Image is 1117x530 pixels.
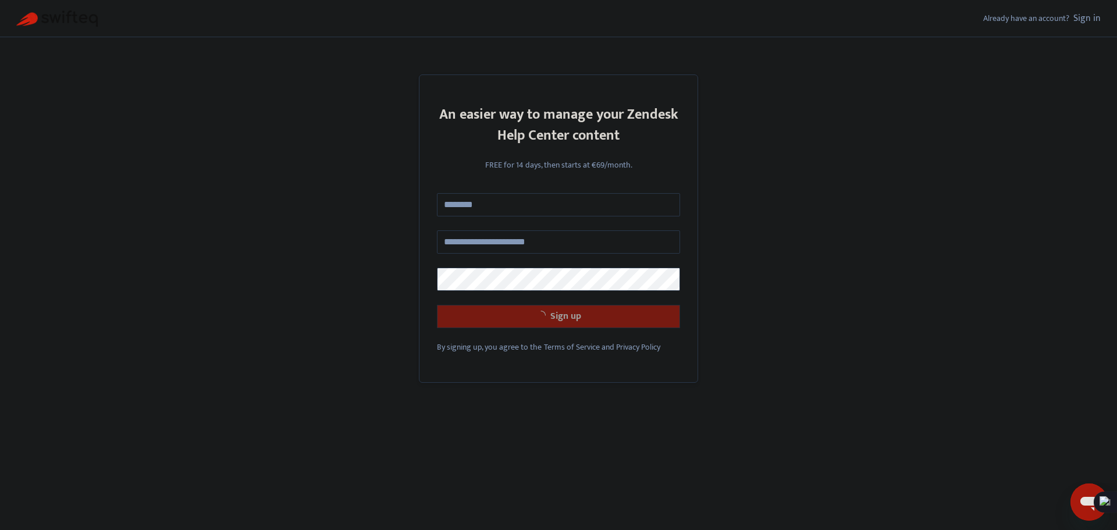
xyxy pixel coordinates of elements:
strong: An easier way to manage your Zendesk Help Center content [439,103,678,147]
button: Sign up [437,305,680,328]
a: Sign in [1073,10,1101,26]
span: loading [536,311,546,320]
div: and [437,341,680,353]
a: Terms of Service [544,340,600,354]
iframe: Button to launch messaging window [1070,483,1108,521]
p: FREE for 14 days, then starts at €69/month. [437,159,680,171]
span: Already have an account? [983,12,1069,25]
img: Swifteq [16,10,98,27]
span: By signing up, you agree to the [437,340,542,354]
a: Privacy Policy [616,340,660,354]
strong: Sign up [550,308,581,324]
